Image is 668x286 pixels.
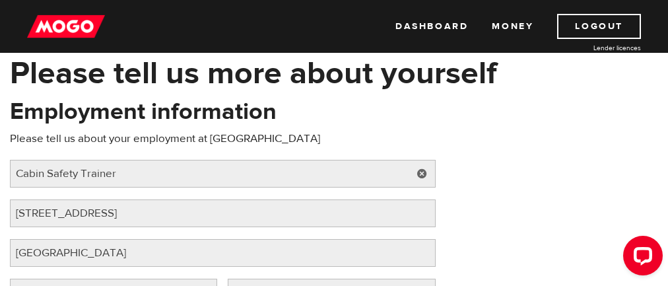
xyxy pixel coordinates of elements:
img: mogo_logo-11ee424be714fa7cbb0f0f49df9e16ec.png [27,14,105,39]
a: Logout [557,14,641,39]
p: Please tell us about your employment at [GEOGRAPHIC_DATA] [10,131,436,147]
a: Dashboard [395,14,468,39]
h2: Employment information [10,98,277,125]
a: Lender licences [542,43,641,53]
h1: Please tell us more about yourself [10,56,658,90]
a: Money [492,14,533,39]
iframe: LiveChat chat widget [613,231,668,286]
